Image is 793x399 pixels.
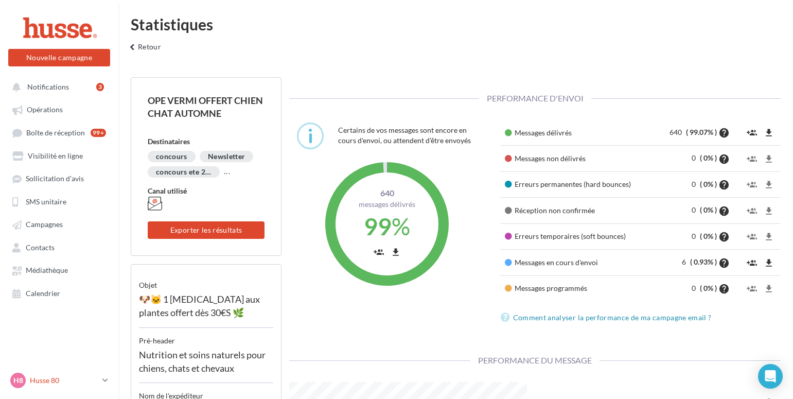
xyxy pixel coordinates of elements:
i: group_add [747,206,757,216]
a: Médiathèque [6,261,112,279]
span: ( 0% ) [700,180,717,188]
button: file_download [761,202,777,219]
a: Sollicitation d'avis [6,169,112,187]
button: file_download [761,150,777,167]
a: Boîte de réception99+ [6,123,112,142]
span: 6 [682,257,689,266]
i: group_add [747,284,757,294]
span: Médiathèque [26,266,68,275]
span: ( 0% ) [700,153,717,162]
span: 0 [692,180,698,188]
i: help [718,258,730,268]
button: file_download [761,228,777,245]
i: file_download [764,154,774,164]
button: file_download [388,243,403,260]
span: H8 [13,375,23,386]
td: Messages non délivrés [501,146,655,171]
span: Messages délivrés [359,200,415,209]
td: Messages en cours d'envoi [501,250,655,275]
a: Calendrier [6,284,112,302]
a: Contacts [6,238,112,256]
td: Messages délivrés [501,120,655,146]
a: Visibilité en ligne [6,146,112,165]
div: concours [148,151,196,162]
span: ( 99.07% ) [686,128,717,136]
td: Erreurs temporaires (soft bounces) [501,223,655,249]
button: file_download [761,254,777,271]
i: help [718,180,730,190]
i: group_add [747,128,757,138]
button: group_add [744,202,760,219]
i: file_download [764,232,774,242]
a: SMS unitaire [6,192,112,211]
div: Statistiques [131,16,781,32]
span: ( 0% ) [700,284,717,292]
button: file_download [761,280,777,297]
button: Retour [122,40,165,61]
a: Opérations [6,100,112,118]
span: ( 0.93% ) [690,257,717,266]
span: 0 [692,153,698,162]
button: file_download [761,176,777,193]
button: group_add [371,243,386,260]
span: Campagnes [26,220,63,229]
button: group_add [744,254,760,271]
td: Messages programmés [501,275,655,301]
i: help [718,232,730,242]
div: 3 [96,83,104,91]
span: Sollicitation d'avis [26,175,84,183]
span: SMS unitaire [26,197,66,206]
a: Campagnes [6,215,112,233]
i: file_download [764,128,774,138]
span: ( 0% ) [700,232,717,240]
i: group_add [747,258,757,268]
button: Nouvelle campagne [8,49,110,66]
button: group_add [744,124,760,141]
div: concours ete 2024 [148,166,220,178]
i: file_download [764,206,774,216]
i: file_download [764,258,774,268]
i: file_download [391,247,401,257]
span: Opérations [27,106,63,114]
span: Performance du message [470,355,600,365]
span: Boîte de réception [26,128,85,137]
span: 640 [343,187,431,199]
i: group_add [747,180,757,190]
div: Certains de vos messages sont encore en cours d'envoi, ou attendent d'être envoyés [338,123,485,148]
button: group_add [744,176,760,193]
span: Canal utilisé [148,186,187,195]
span: ( 0% ) [700,205,717,214]
button: file_download [761,124,777,141]
div: 99+ [91,129,106,137]
p: Husse 80 [30,375,98,386]
a: Comment analyser la performance de ma campagne email ? [501,311,716,324]
span: 640 [669,128,684,136]
span: 0 [692,232,698,240]
i: help [718,154,730,164]
div: Nutrition et soins naturels pour chiens, chats et chevaux [139,346,273,383]
div: Open Intercom Messenger [758,364,783,389]
div: % [343,210,431,244]
i: help [718,206,730,216]
div: OPE VERMI OFFERT CHIEN CHAT AUTOMNE [148,94,265,120]
span: Visibilité en ligne [28,151,83,160]
button: Exporter les résultats [148,221,265,239]
i: keyboard_arrow_left [127,42,138,53]
i: help [718,284,730,294]
i: group_add [747,154,757,164]
a: H8 Husse 80 [8,371,110,390]
button: group_add [744,280,760,297]
i: help [718,128,730,138]
td: Erreurs permanentes (hard bounces) [501,171,655,197]
i: group_add [747,232,757,242]
div: Pré-header [139,328,273,346]
button: group_add [744,150,760,167]
div: objet [139,272,273,290]
div: ... [224,166,231,177]
span: Performance d'envoi [479,93,591,103]
i: file_download [764,180,774,190]
i: file_download [764,284,774,294]
span: 0 [692,205,698,214]
button: Notifications 3 [6,77,108,96]
span: 99 [364,212,392,240]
